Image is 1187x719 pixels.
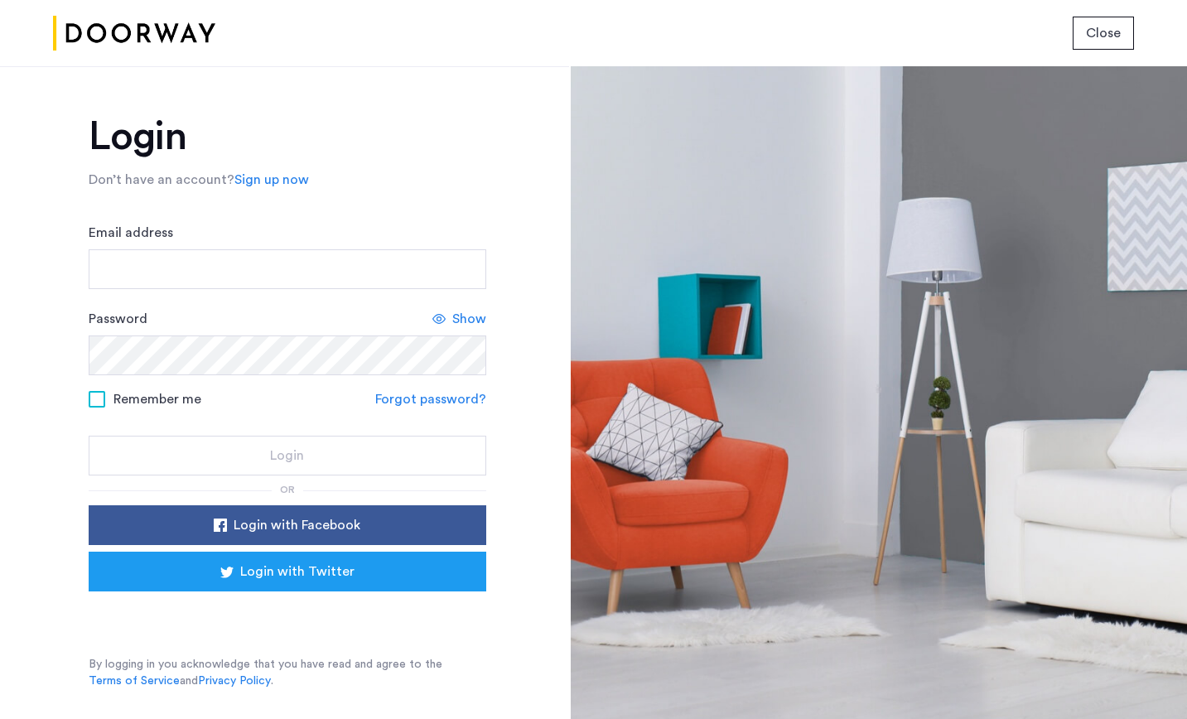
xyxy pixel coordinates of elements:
[89,223,173,243] label: Email address
[89,552,486,591] button: button
[1073,17,1134,50] button: button
[89,673,180,689] a: Terms of Service
[452,309,486,329] span: Show
[234,170,309,190] a: Sign up now
[234,515,360,535] span: Login with Facebook
[280,485,295,495] span: or
[53,2,215,65] img: logo
[89,173,234,186] span: Don’t have an account?
[89,505,486,545] button: button
[375,389,486,409] a: Forgot password?
[89,117,486,157] h1: Login
[89,309,147,329] label: Password
[270,446,304,466] span: Login
[240,562,355,581] span: Login with Twitter
[89,656,486,689] p: By logging in you acknowledge that you have read and agree to the and .
[1086,23,1121,43] span: Close
[198,673,271,689] a: Privacy Policy
[89,436,486,475] button: button
[113,389,201,409] span: Remember me
[122,596,453,633] div: Sign in with Google. Opens in new tab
